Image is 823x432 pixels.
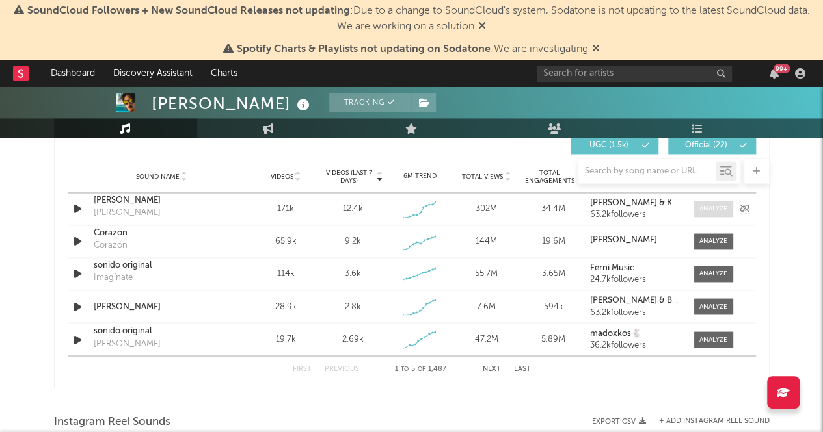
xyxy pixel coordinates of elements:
div: 3.6k [344,268,360,281]
div: [PERSON_NAME] [94,207,161,220]
div: 19.7k [256,333,316,346]
div: 7.6M [456,300,517,313]
span: : We are investigating [237,44,588,55]
div: 36.2k followers [590,340,681,349]
input: Search for artists [537,66,732,82]
div: 144M [456,235,517,248]
div: 12.4k [342,203,362,216]
button: First [293,365,312,372]
span: Dismiss [592,44,600,55]
a: [PERSON_NAME] [94,194,230,207]
button: Last [514,365,531,372]
div: 302M [456,203,517,216]
button: 99+ [770,68,779,79]
button: UGC(1.5k) [571,137,658,154]
button: Next [483,365,501,372]
span: of [418,366,425,372]
div: 65.9k [256,235,316,248]
div: + Add Instagram Reel Sound [646,418,770,425]
span: UGC ( 1.5k ) [579,142,639,149]
div: 1 5 1,487 [385,361,457,377]
a: [PERSON_NAME] [590,236,681,245]
button: + Add Instagram Reel Sound [659,418,770,425]
span: SoundCloud Followers + New SoundCloud Releases not updating [27,6,350,16]
a: Corazón [94,227,230,240]
a: Charts [202,60,247,86]
div: 9.2k [344,235,360,248]
a: sonido original [94,324,230,337]
a: Ferni Music [590,264,681,273]
strong: [PERSON_NAME] & BROKIX [590,296,697,305]
div: 63.2k followers [590,210,681,220]
div: 55.7M [456,268,517,281]
div: 34.4M [523,203,584,216]
a: [PERSON_NAME] & KeniaOs [590,199,681,208]
span: Spotify Charts & Playlists not updating on Sodatone [237,44,491,55]
div: 47.2M [456,333,517,346]
span: : Due to a change to SoundCloud's system, Sodatone is not updating to the latest SoundCloud data.... [27,6,810,32]
a: sonido original [94,259,230,272]
div: 171k [256,203,316,216]
span: Official ( 22 ) [677,142,736,149]
div: Corazón [94,239,128,252]
a: Discovery Assistant [104,60,202,86]
div: 2.8k [344,300,360,313]
input: Search by song name or URL [578,166,716,177]
strong: madoxkos🐇 [590,329,641,337]
button: Previous [325,365,359,372]
span: to [401,366,409,372]
a: Dashboard [42,60,104,86]
span: Dismiss [478,21,486,32]
div: 114k [256,268,316,281]
button: Tracking [329,93,411,112]
span: Instagram Reel Sounds [54,414,170,430]
div: 3.65M [523,268,584,281]
button: Export CSV [592,418,646,426]
strong: Ferni Music [590,264,634,272]
a: [PERSON_NAME] & BROKIX [590,296,681,305]
div: Imagínate [94,272,133,285]
div: 5.89M [523,333,584,346]
div: 28.9k [256,300,316,313]
div: 19.6M [523,235,584,248]
a: [PERSON_NAME] [94,300,230,313]
div: 2.69k [342,333,363,346]
strong: [PERSON_NAME] [590,236,657,244]
div: 99 + [774,64,790,73]
button: Official(22) [668,137,756,154]
div: [PERSON_NAME] [94,337,161,350]
div: 63.2k followers [590,308,681,317]
div: 24.7k followers [590,275,681,285]
a: madoxkos🐇 [590,329,681,338]
div: 594k [523,300,584,313]
strong: [PERSON_NAME] & KeniaOs [590,199,699,207]
div: [PERSON_NAME] [152,93,313,114]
